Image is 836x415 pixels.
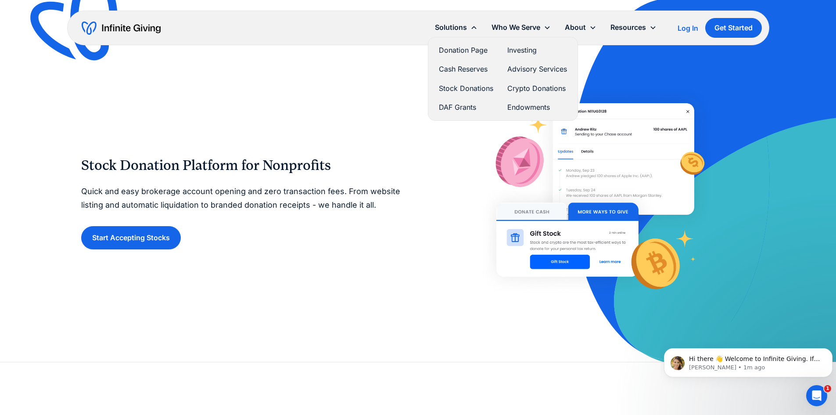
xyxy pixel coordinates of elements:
img: With Infinite Giving’s stock donation platform, it’s easy for donors to give stock to your nonpro... [477,84,713,313]
a: Stock Donations [439,83,493,94]
div: About [558,18,603,37]
div: Solutions [435,22,467,33]
div: Who We Serve [492,22,540,33]
div: Resources [610,22,646,33]
a: Donation Page [439,44,493,56]
p: Quick and easy brokerage account opening and zero transaction fees. From website listing and auto... [81,185,401,212]
a: Log In [678,23,698,33]
div: Who We Serve [484,18,558,37]
a: Start Accepting Stocks [81,226,181,249]
a: home [82,21,161,35]
a: Advisory Services [507,63,567,75]
span: 1 [824,385,831,392]
nav: Solutions [428,37,578,121]
div: Solutions [428,18,484,37]
div: Resources [603,18,664,37]
a: DAF Grants [439,101,493,113]
a: Endowments [507,101,567,113]
h1: Stock Donation Platform for Nonprofits [81,157,401,174]
a: Investing [507,44,567,56]
a: Get Started [705,18,762,38]
a: Cash Reserves [439,63,493,75]
iframe: Intercom notifications message [660,330,836,391]
iframe: Intercom live chat [806,385,827,406]
div: Log In [678,25,698,32]
a: Crypto Donations [507,83,567,94]
div: About [565,22,586,33]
